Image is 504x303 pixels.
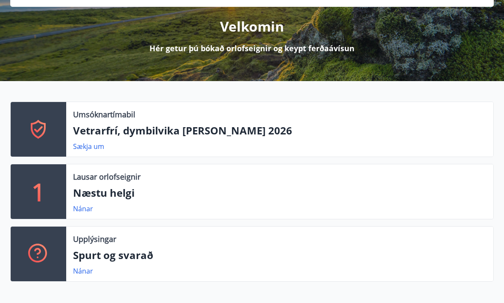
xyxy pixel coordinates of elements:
[73,142,104,151] a: Sækja um
[149,43,355,54] p: Hér getur þú bókað orlofseignir og keypt ferðaávísun
[73,233,116,245] p: Upplýsingar
[73,109,135,120] p: Umsóknartímabil
[32,175,45,208] p: 1
[73,123,486,138] p: Vetrarfrí, dymbilvika [PERSON_NAME] 2026
[73,204,93,213] a: Nánar
[73,266,93,276] a: Nánar
[220,17,284,36] p: Velkomin
[73,248,486,262] p: Spurt og svarað
[73,186,486,200] p: Næstu helgi
[73,171,141,182] p: Lausar orlofseignir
